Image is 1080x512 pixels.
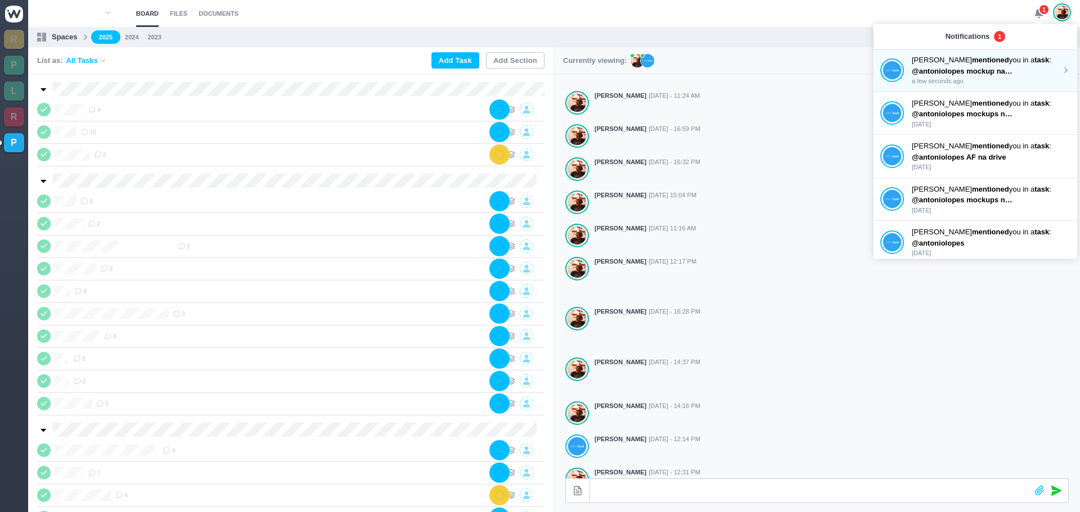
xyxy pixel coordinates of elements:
[568,226,586,245] img: Antonio Lopes
[649,401,700,411] span: [DATE] - 14:16 PM
[880,98,1070,129] a: João Tosta [PERSON_NAME]mentionedyou in atask: @antoniolopes mockups na drive [DATE]
[4,81,24,101] a: L
[595,124,646,134] strong: [PERSON_NAME]
[912,141,1070,152] p: [PERSON_NAME] you in a :
[37,55,107,66] div: List as:
[972,228,1009,236] strong: mentioned
[883,233,901,252] img: João Tosta
[946,31,990,42] p: Notifications
[883,61,901,80] img: João Tosta
[649,91,700,101] span: [DATE] - 11:24 AM
[631,54,644,67] img: AL
[912,120,1070,129] p: [DATE]
[912,110,1029,118] span: @antoniolopes mockups na drive
[912,55,1061,66] p: [PERSON_NAME] you in a :
[883,103,901,123] img: João Tosta
[1034,228,1049,236] strong: task
[649,434,700,444] span: [DATE] - 12:14 PM
[595,157,646,167] strong: [PERSON_NAME]
[37,33,46,42] img: spaces
[912,153,1006,161] span: @antoniolopes AF na drive
[1038,4,1050,15] span: 1
[649,191,696,200] span: [DATE] 15:04 PM
[568,437,586,456] img: João Tosta
[568,309,586,328] img: Antonio Lopes
[1034,185,1049,193] strong: task
[649,124,700,134] span: [DATE] - 16:59 PM
[994,31,1005,42] span: 1
[1034,56,1049,64] strong: task
[595,401,646,411] strong: [PERSON_NAME]
[595,357,646,367] strong: [PERSON_NAME]
[125,33,138,42] a: 2024
[912,239,965,247] span: @antoniolopes
[486,52,544,69] button: Add Section
[595,468,646,477] strong: [PERSON_NAME]
[595,91,646,101] strong: [PERSON_NAME]
[91,30,120,44] a: 2025
[912,76,1061,86] p: a few seconds ago
[649,307,700,316] span: [DATE] - 16:28 PM
[880,184,1070,215] a: João Tosta [PERSON_NAME]mentionedyou in atask: @antoniolopes mockups na drive [DATE]
[649,257,696,266] span: [DATE] 12:17 PM
[880,55,1070,86] a: João Tosta [PERSON_NAME]mentionedyou in atask: @antoniolopes mockup na drive logo da certificação...
[595,224,646,233] strong: [PERSON_NAME]
[1034,99,1049,107] strong: task
[595,257,646,266] strong: [PERSON_NAME]
[912,226,1070,238] p: [PERSON_NAME] you in a :
[4,30,24,49] a: R
[148,33,161,42] a: 2023
[568,404,586,423] img: Antonio Lopes
[595,307,646,316] strong: [PERSON_NAME]
[883,147,901,166] img: João Tosta
[4,56,24,75] a: P
[880,141,1070,172] a: João Tosta [PERSON_NAME]mentionedyou in atask: @antoniolopes AF na drive [DATE]
[66,55,98,66] span: All Tasks
[912,196,1029,204] span: @antoniolopes mockups na drive
[568,126,586,146] img: Antonio Lopes
[1034,142,1049,150] strong: task
[568,193,586,212] img: Antonio Lopes
[912,98,1070,109] p: [PERSON_NAME] you in a :
[563,55,627,66] p: Currently viewing:
[568,93,586,112] img: Antonio Lopes
[880,226,1070,258] a: João Tosta [PERSON_NAME]mentionedyou in atask: @antoniolopes [DATE]
[568,160,586,179] img: Antonio Lopes
[972,56,1009,64] strong: mentioned
[568,360,586,379] img: Antonio Lopes
[912,184,1070,195] p: [PERSON_NAME] you in a :
[883,189,901,209] img: João Tosta
[568,259,586,278] img: Antonio Lopes
[912,206,1070,215] p: [DATE]
[4,133,24,152] a: P
[595,434,646,444] strong: [PERSON_NAME]
[595,191,646,200] strong: [PERSON_NAME]
[431,52,479,69] button: Add Task
[641,54,654,67] img: JT
[649,468,700,477] span: [DATE] - 12:31 PM
[912,162,1070,172] p: [DATE]
[972,99,1009,107] strong: mentioned
[5,6,23,22] img: winio
[972,185,1009,193] strong: mentioned
[649,357,700,367] span: [DATE] - 14:37 PM
[649,157,700,167] span: [DATE] - 16:32 PM
[1055,5,1069,20] img: Antonio Lopes
[972,142,1009,150] strong: mentioned
[912,248,1070,258] p: [DATE]
[52,31,78,43] p: Spaces
[649,224,696,233] span: [DATE] 11:16 AM
[4,107,24,126] a: R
